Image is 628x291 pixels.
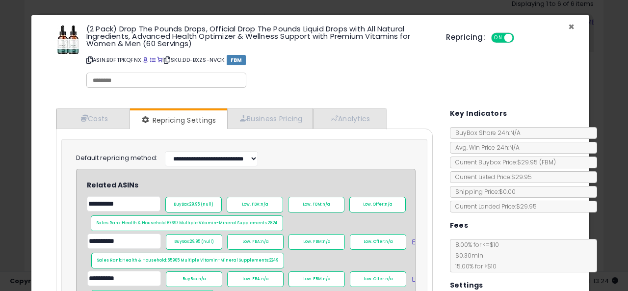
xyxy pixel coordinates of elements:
[288,271,345,287] div: Low. FBM:
[53,25,83,54] img: 41-kfkWiONL._SL60_.jpg
[198,276,206,282] span: n/a
[261,202,268,207] span: n/a
[288,197,344,212] div: Low. FBM:
[288,234,345,250] div: Low. FBM:
[450,251,483,260] span: $0.30 min
[91,215,283,231] div: Sales Rank:
[157,56,162,64] a: Your listing only
[86,52,431,68] p: ASIN: B0FTPKQFNX | SKU: DD-BXZS-NVCK
[385,239,393,244] span: n/a
[166,234,222,250] div: BuyBox:
[450,107,507,120] h5: Key Indicators
[450,240,499,270] span: 8.00 % for <= $10
[189,202,213,207] span: 29.95 (null)
[150,56,156,64] a: All offer listings
[323,276,331,282] span: n/a
[450,143,520,152] span: Avg. Win Price 24h: N/A
[385,202,392,207] span: n/a
[450,262,497,270] span: 15.00 % for > $10
[450,129,521,137] span: BuyBox Share 24h: N/A
[130,110,226,130] a: Repricing Settings
[350,234,406,250] div: Low. Offer:
[227,55,246,65] span: FBM
[190,239,214,244] span: 29.95 (null)
[227,234,284,250] div: Low. FBA:
[76,154,157,163] label: Default repricing method:
[450,173,532,181] span: Current Listed Price: $29.95
[227,197,283,212] div: Low. FBA:
[350,271,406,287] div: Low. Offer:
[323,239,331,244] span: n/a
[165,197,222,212] div: BuyBox:
[517,158,556,166] span: $29.95
[227,271,284,287] div: Low. FBA:
[513,34,528,42] span: OFF
[450,158,556,166] span: Current Buybox Price:
[568,20,575,34] span: ×
[539,158,556,166] span: ( FBM )
[143,56,148,64] a: BuyBox page
[322,202,330,207] span: n/a
[87,182,422,189] h4: Related ASINs
[86,25,431,47] h3: (2 Pack) Drop The Pounds Drops, Official Drop The Pounds Liquid Drops with All Natural Ingredient...
[261,239,269,244] span: n/a
[166,271,222,287] div: BuyBox:
[122,220,277,226] span: Health & Household:67697 Multiple Vitamin-Mineral Supplements:2824
[313,108,386,129] a: Analytics
[349,197,406,212] div: Low. Offer:
[450,202,537,211] span: Current Landed Price: $29.95
[446,33,485,41] h5: Repricing:
[492,34,504,42] span: ON
[91,253,284,268] div: Sales Rank:
[122,258,278,263] span: Health & Household:55965 Multiple Vitamin-Mineral Supplements:2249
[385,276,393,282] span: n/a
[450,219,469,232] h5: Fees
[227,108,313,129] a: Business Pricing
[450,187,516,196] span: Shipping Price: $0.00
[56,108,130,129] a: Costs
[261,276,269,282] span: n/a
